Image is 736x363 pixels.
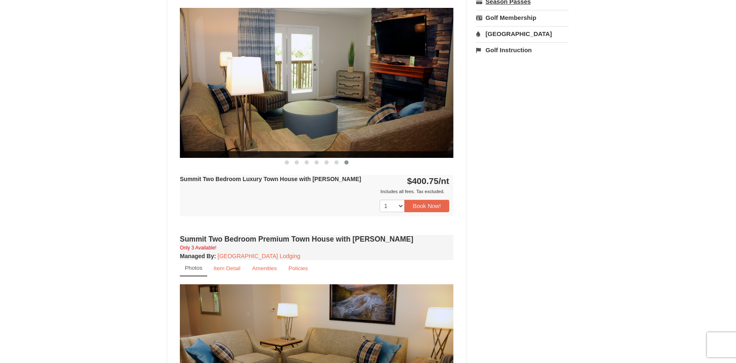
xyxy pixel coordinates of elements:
[185,265,202,271] small: Photos
[247,260,282,276] a: Amenities
[476,42,569,58] a: Golf Instruction
[180,187,449,196] div: Includes all fees. Tax excluded.
[180,260,207,276] a: Photos
[180,253,216,259] strong: :
[180,8,453,157] img: 18876286-209-a0fa8fad.png
[283,260,313,276] a: Policies
[180,176,361,182] strong: Summit Two Bedroom Luxury Town House with [PERSON_NAME]
[404,200,449,212] button: Book Now!
[218,253,300,259] a: [GEOGRAPHIC_DATA] Lodging
[208,260,246,276] a: Item Detail
[288,265,308,271] small: Policies
[180,235,453,243] h4: Summit Two Bedroom Premium Town House with [PERSON_NAME]
[180,245,216,251] small: Only 3 Available!
[213,265,240,271] small: Item Detail
[438,176,449,186] span: /nt
[476,26,569,41] a: [GEOGRAPHIC_DATA]
[252,265,277,271] small: Amenities
[407,176,449,186] strong: $400.75
[180,253,214,259] span: Managed By
[476,10,569,25] a: Golf Membership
